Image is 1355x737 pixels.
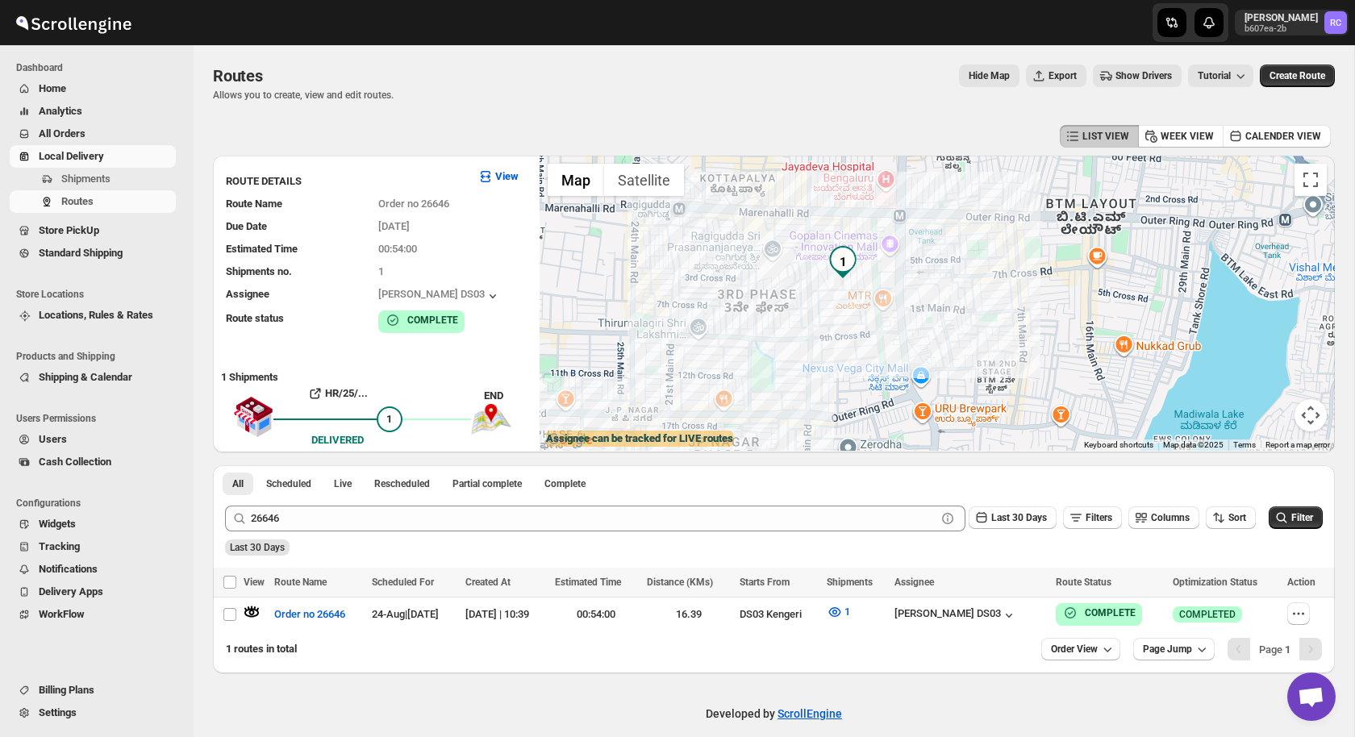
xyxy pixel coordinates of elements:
span: Store Locations [16,288,182,301]
button: Tutorial [1188,65,1253,87]
b: COMPLETE [407,314,458,326]
span: Routes [213,66,263,85]
div: 1 [827,246,859,278]
span: LIST VIEW [1082,130,1129,143]
button: All Orders [10,123,176,145]
span: Order no 26646 [274,606,345,622]
span: Page Jump [1143,643,1192,656]
button: WorkFlow [10,603,176,626]
span: Show Drivers [1115,69,1172,82]
a: Terms (opens in new tab) [1233,440,1256,449]
span: WorkFlow [39,608,85,620]
button: Last 30 Days [969,506,1057,529]
span: Estimated Time [226,243,298,255]
span: Store PickUp [39,224,99,236]
button: Filters [1063,506,1122,529]
button: CALENDER VIEW [1223,125,1331,148]
span: Optimization Status [1173,577,1257,588]
nav: Pagination [1228,638,1322,660]
span: 1 routes in total [226,643,297,655]
button: Sort [1206,506,1256,529]
span: 00:54:00 [378,243,417,255]
span: Scheduled [266,477,311,490]
span: Assignee [226,288,269,300]
button: Map camera controls [1295,399,1327,431]
span: 1 [844,606,850,618]
button: 1 [817,599,860,625]
span: All [232,477,244,490]
button: Cash Collection [10,451,176,473]
button: View [468,164,528,189]
span: Order View [1051,643,1098,656]
button: Order View [1041,638,1120,660]
button: Tracking [10,535,176,558]
button: Analytics [10,100,176,123]
span: COMPLETED [1179,608,1236,621]
button: COMPLETE [1062,605,1136,621]
div: END [484,388,532,404]
span: Shipments [61,173,110,185]
p: Developed by [706,706,842,722]
span: Route Name [226,198,282,210]
button: All routes [223,473,253,495]
span: Action [1287,577,1315,588]
button: Create Route [1260,65,1335,87]
span: Cash Collection [39,456,111,468]
span: Partial complete [452,477,522,490]
button: Show street map [548,164,604,196]
b: COMPLETE [1085,607,1136,618]
span: Last 30 Days [991,512,1047,523]
span: Filter [1291,512,1313,523]
img: shop.svg [233,385,273,448]
span: Route Status [1056,577,1111,588]
button: Keyboard shortcuts [1084,439,1153,451]
button: Billing Plans [10,679,176,702]
span: Products and Shipping [16,350,182,363]
span: Home [39,82,66,94]
input: Press enter after typing | Search Eg. Order no 26646 [251,506,936,531]
button: [PERSON_NAME] DS03 [378,288,501,304]
b: View [495,170,519,182]
span: Page [1259,643,1290,656]
b: 1 Shipments [213,363,278,383]
a: Open this area in Google Maps (opens a new window) [544,430,597,451]
a: ScrollEngine [778,707,842,720]
label: Assignee can be tracked for LIVE routes [546,431,733,447]
span: Assignee [894,577,934,588]
button: Columns [1128,506,1199,529]
button: Map action label [959,65,1019,87]
span: Scheduled For [372,577,434,588]
button: Locations, Rules & Rates [10,304,176,327]
span: Sort [1228,512,1246,523]
span: All Orders [39,127,85,139]
span: Due Date [226,220,267,232]
text: RC [1330,18,1341,28]
span: Analytics [39,105,82,117]
div: 16.39 [647,606,729,622]
span: Route status [226,312,284,324]
span: CALENDER VIEW [1245,130,1321,143]
span: Notifications [39,563,98,575]
span: Shipments [827,577,873,588]
span: WEEK VIEW [1161,130,1214,143]
span: Users [39,433,67,445]
span: Last 30 Days [230,542,285,553]
span: Shipments no. [226,265,292,277]
img: trip_end.png [471,404,511,435]
span: Dashboard [16,61,182,74]
span: Complete [544,477,586,490]
span: View [244,577,265,588]
button: Delivery Apps [10,581,176,603]
span: Route Name [274,577,327,588]
span: Starts From [740,577,790,588]
span: Shipping & Calendar [39,371,132,383]
img: Google [544,430,597,451]
a: Report a map error [1265,440,1330,449]
div: [DATE] | 10:39 [465,606,545,622]
span: Delivery Apps [39,585,103,598]
b: HR/25/... [325,387,368,399]
button: Toggle fullscreen view [1295,164,1327,196]
b: 1 [1285,643,1290,656]
span: Order no 26646 [378,198,449,210]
